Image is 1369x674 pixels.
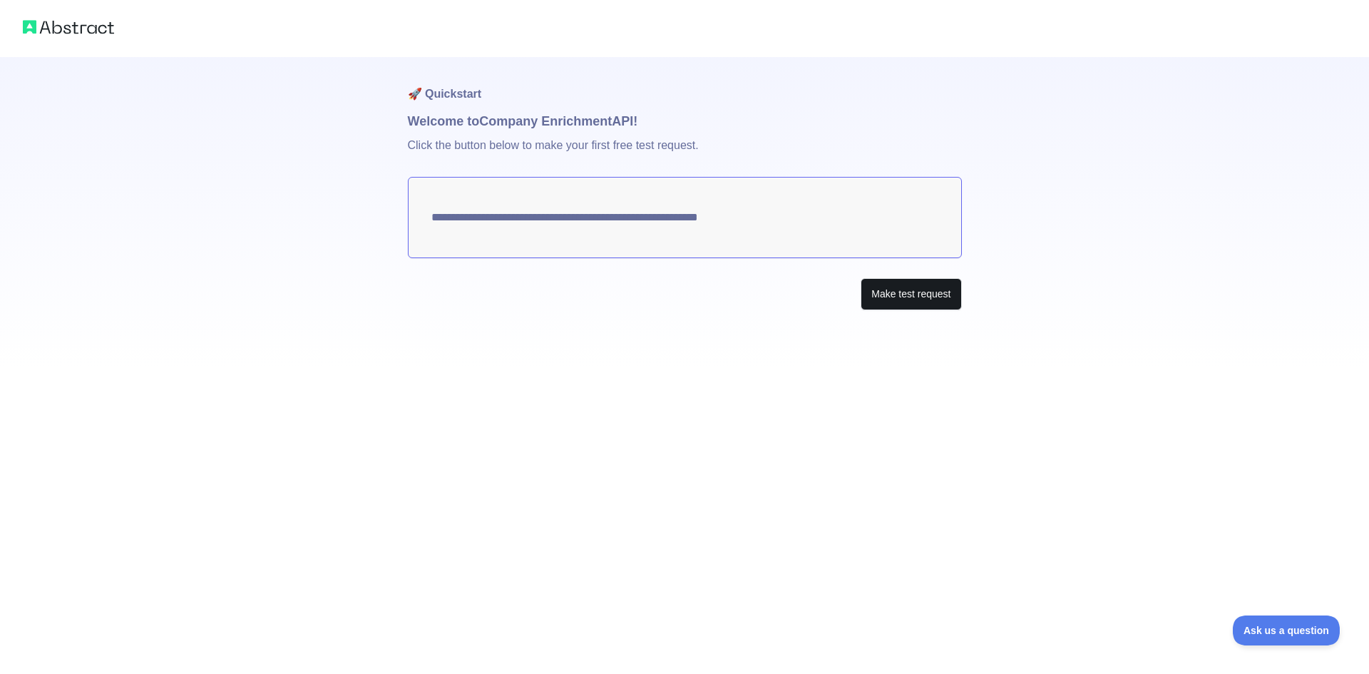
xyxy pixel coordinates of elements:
iframe: Toggle Customer Support [1233,616,1340,645]
button: Make test request [861,278,961,310]
img: Abstract logo [23,17,114,37]
h1: 🚀 Quickstart [408,57,962,111]
h1: Welcome to Company Enrichment API! [408,111,962,131]
p: Click the button below to make your first free test request. [408,131,962,177]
